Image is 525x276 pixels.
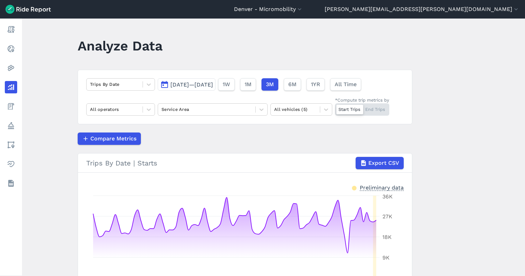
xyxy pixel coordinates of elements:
[266,80,274,89] span: 3M
[5,23,17,36] a: Report
[5,81,17,93] a: Analyze
[306,78,325,91] button: 1YR
[86,157,404,169] div: Trips By Date | Starts
[245,80,252,89] span: 1M
[234,5,303,13] button: Denver - Micromobility
[5,43,17,55] a: Realtime
[360,184,404,191] div: Preliminary data
[170,81,213,88] span: [DATE]—[DATE]
[90,135,136,143] span: Compare Metrics
[5,177,17,189] a: Datasets
[78,133,141,145] button: Compare Metrics
[288,80,297,89] span: 6M
[158,78,215,91] button: [DATE]—[DATE]
[382,254,390,261] tspan: 9K
[335,97,389,103] div: *Compute trip metrics by
[5,62,17,74] a: Heatmaps
[240,78,256,91] button: 1M
[78,36,163,55] h1: Analyze Data
[382,213,392,220] tspan: 27K
[5,100,17,113] a: Fees
[223,80,230,89] span: 1W
[382,234,392,240] tspan: 18K
[5,119,17,132] a: Policy
[382,193,393,200] tspan: 36K
[325,5,520,13] button: [PERSON_NAME][EMAIL_ADDRESS][PERSON_NAME][DOMAIN_NAME]
[335,80,357,89] span: All Time
[368,159,399,167] span: Export CSV
[5,139,17,151] a: Areas
[284,78,301,91] button: 6M
[5,5,51,14] img: Ride Report
[356,157,404,169] button: Export CSV
[330,78,361,91] button: All Time
[5,158,17,170] a: Health
[261,78,278,91] button: 3M
[311,80,320,89] span: 1YR
[218,78,235,91] button: 1W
